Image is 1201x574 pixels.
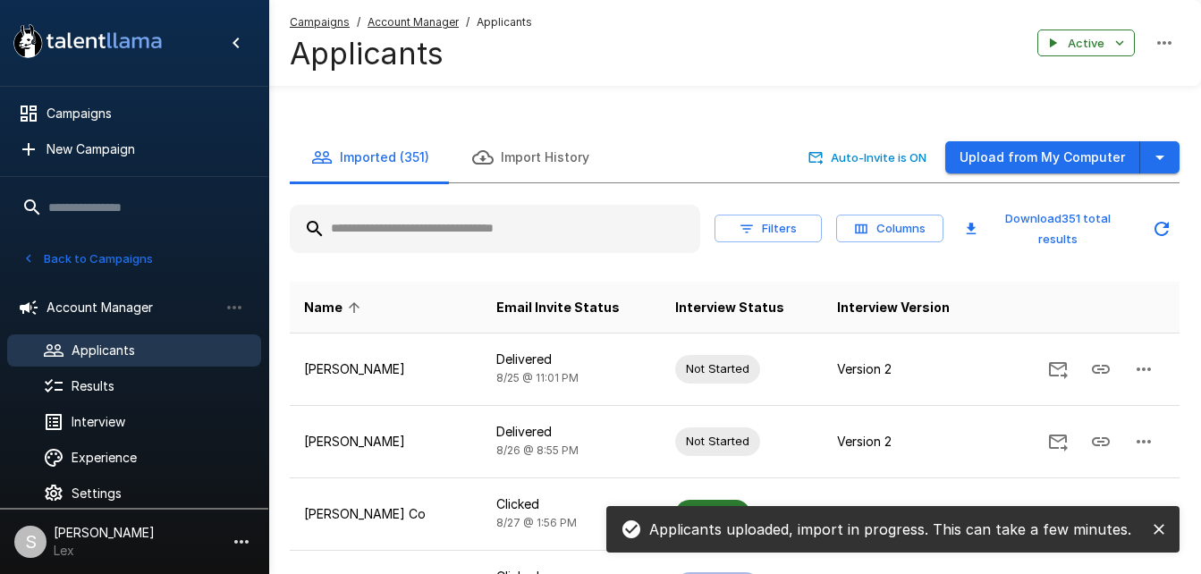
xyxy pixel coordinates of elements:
[837,360,975,378] p: Version 2
[304,360,468,378] p: [PERSON_NAME]
[1079,360,1122,376] span: Copy Interview Link
[837,433,975,451] p: Version 2
[675,360,760,377] span: Not Started
[290,35,532,72] h4: Applicants
[945,141,1140,174] button: Upload from My Computer
[496,516,577,529] span: 8/27 @ 1:56 PM
[1037,30,1135,57] button: Active
[496,371,579,384] span: 8/25 @ 11:01 PM
[836,215,943,242] button: Columns
[1146,516,1172,543] button: close
[837,505,975,523] p: Version 1
[958,205,1137,253] button: Download351 total results
[496,423,647,441] p: Delivered
[304,505,468,523] p: [PERSON_NAME] Co
[496,297,620,318] span: Email Invite Status
[1036,360,1079,376] span: Send Invitation
[715,215,822,242] button: Filters
[837,297,950,318] span: Interview Version
[649,519,1131,540] p: Applicants uploaded, import in progress. This can take a few minutes.
[290,132,451,182] button: Imported (351)
[451,132,611,182] button: Import History
[1036,433,1079,448] span: Send Invitation
[496,443,579,457] span: 8/26 @ 8:55 PM
[304,433,468,451] p: [PERSON_NAME]
[496,495,647,513] p: Clicked
[675,297,784,318] span: Interview Status
[304,297,366,318] span: Name
[1079,433,1122,448] span: Copy Interview Link
[1144,211,1180,247] button: Updated Today - 6:30 AM
[675,433,760,450] span: Not Started
[496,350,647,368] p: Delivered
[805,144,931,172] button: Auto-Invite is ON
